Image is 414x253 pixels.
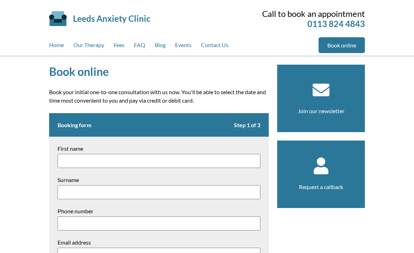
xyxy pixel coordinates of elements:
[49,65,269,78] h1: Book online
[58,176,260,183] label: Surname
[155,37,166,56] a: Blog
[58,239,260,246] label: Email address
[58,145,260,152] label: First name
[234,122,260,128] span: Step 1 of 3
[175,37,192,56] a: Events
[307,19,365,29] a: 0113 824 4843
[299,183,343,190] a: Request a callback
[134,37,145,56] a: FAQ
[49,88,269,105] p: Book your initial one-to-one consultation with us now. You'll be able to select the date and time...
[73,13,150,24] a: Leeds Anxiety Clinic
[319,37,365,53] a: Book online
[49,113,269,137] h2: Booking form
[114,37,125,56] a: Fees
[49,37,64,56] a: Home
[58,208,260,214] label: Phone number
[298,108,345,114] a: Join our newsletter
[201,37,228,56] a: Contact Us
[73,37,104,56] a: Our Therapy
